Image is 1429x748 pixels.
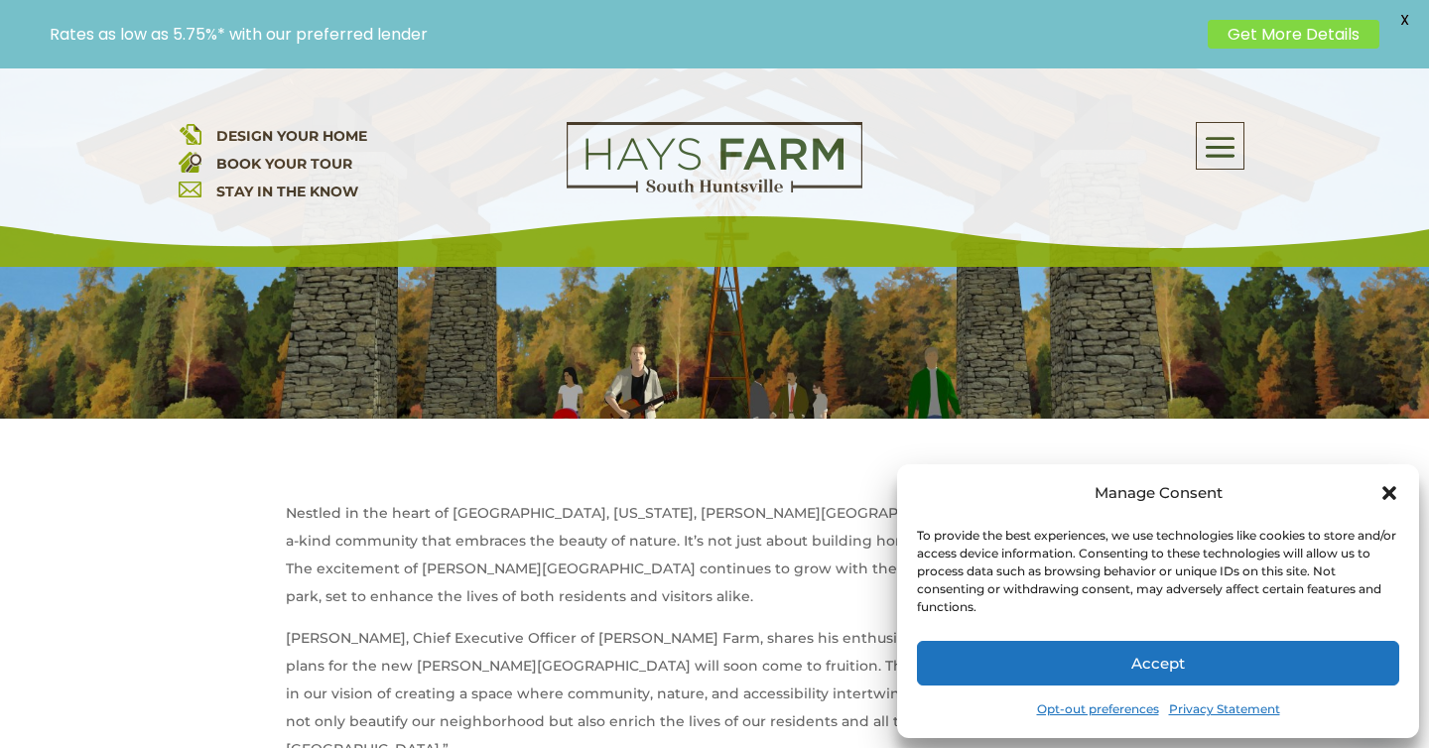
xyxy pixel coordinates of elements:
[1037,695,1159,723] a: Opt-out preferences
[1208,20,1379,49] a: Get More Details
[567,122,862,193] img: Logo
[917,527,1397,616] div: To provide the best experiences, we use technologies like cookies to store and/or access device i...
[1169,695,1280,723] a: Privacy Statement
[216,127,367,145] a: DESIGN YOUR HOME
[1389,5,1419,35] span: X
[216,155,352,173] a: BOOK YOUR TOUR
[567,180,862,197] a: hays farm homes huntsville development
[917,641,1399,686] button: Accept
[179,150,201,173] img: book your home tour
[216,183,358,200] a: STAY IN THE KNOW
[50,25,1198,44] p: Rates as low as 5.75%* with our preferred lender
[1095,479,1223,507] div: Manage Consent
[179,122,201,145] img: design your home
[1379,483,1399,503] div: Close dialog
[286,499,1143,624] p: Nestled in the heart of [GEOGRAPHIC_DATA], [US_STATE], [PERSON_NAME][GEOGRAPHIC_DATA] stands out ...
